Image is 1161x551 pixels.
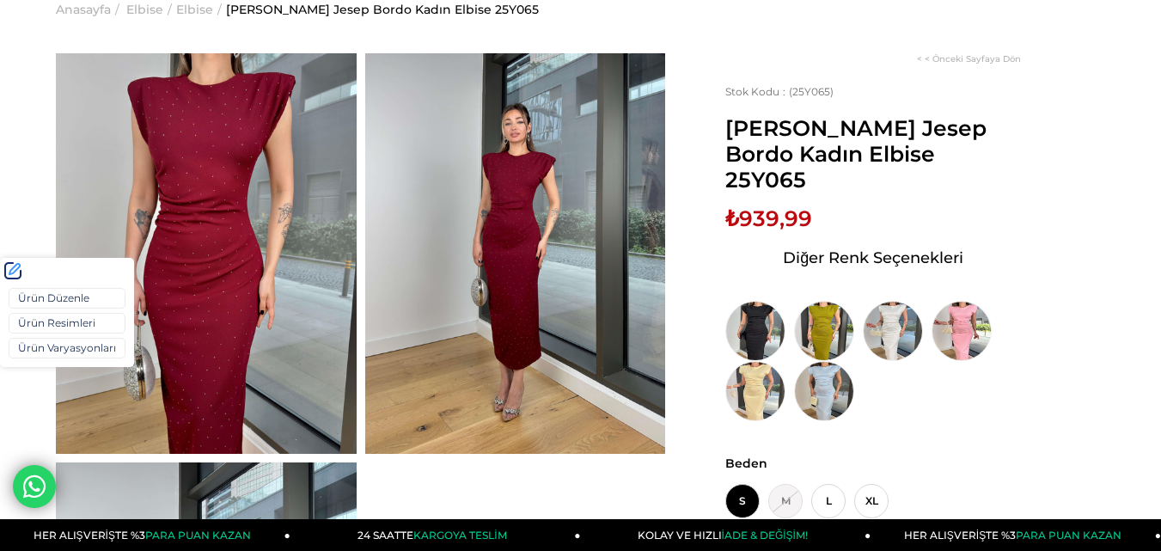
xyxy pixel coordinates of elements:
a: 24 SAATTEKARGOYA TESLİM [290,519,581,551]
a: Ürün Resimleri [9,313,125,334]
img: Jesep elbise 25Y065 [365,53,666,454]
a: Ürün Varyasyonları [9,338,125,358]
img: Yuvarlak Yaka Drapeli Jesep Beyaz Kadın Elbise 25Y065 [863,301,923,361]
img: Jesep elbise 25Y065 [56,53,357,454]
span: KARGOYA TESLİM [413,529,506,542]
span: M [768,484,803,518]
span: Diğer Renk Seçenekleri [783,244,963,272]
span: S [725,484,760,518]
img: Yuvarlak Yaka Drapeli Jesep Mavi Kadın Elbise 25Y065 [794,361,854,421]
span: [PERSON_NAME] Jesep Bordo Kadın Elbise 25Y065 [725,115,1021,193]
img: Yuvarlak Yaka Drapeli Jesep Sarı Kadın Elbise 25Y065 [725,361,785,421]
a: HER ALIŞVERİŞTE %3PARA PUAN KAZAN [871,519,1161,551]
span: PARA PUAN KAZAN [145,529,251,542]
span: ₺939,99 [725,205,812,231]
span: (25Y065) [725,85,834,98]
a: < < Önceki Sayfaya Dön [917,53,1021,64]
img: Yuvarlak Yaka Drapeli Jesep Siyah Kadın Elbise 25Y065 [725,301,785,361]
span: XL [854,484,889,518]
span: Beden [725,456,1021,471]
img: Yuvarlak Yaka Drapeli Jesep Yeşil Kadın Elbise 25Y065 [794,301,854,361]
span: PARA PUAN KAZAN [1016,529,1121,542]
span: İADE & DEĞİŞİM! [722,529,808,542]
a: Ürün Düzenle [9,288,125,309]
img: Yuvarlak Yaka Drapeli Jesep Pembe Kadın Elbise 25Y065 [932,301,992,361]
span: Stok Kodu [725,85,789,98]
span: L [811,484,846,518]
a: KOLAY VE HIZLIİADE & DEĞİŞİM! [581,519,871,551]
